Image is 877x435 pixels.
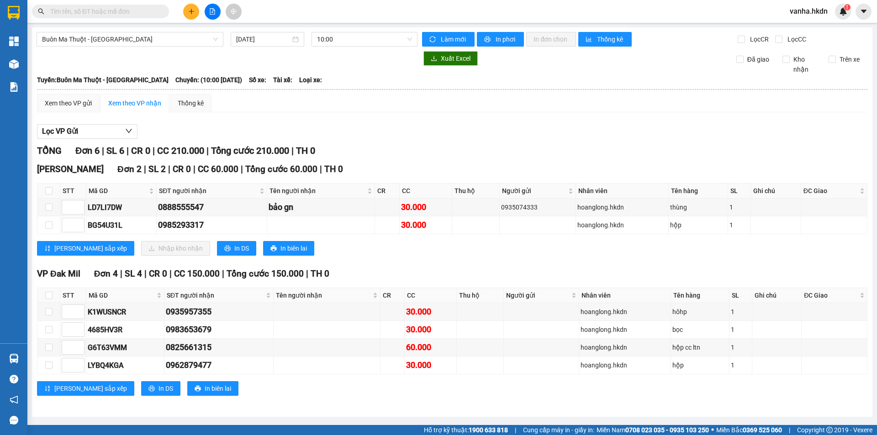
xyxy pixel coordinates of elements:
button: printerIn DS [141,381,180,396]
span: SL 4 [125,268,142,279]
div: BG54U31L [88,220,155,231]
div: hộp [672,360,728,370]
button: In đơn chọn [526,32,576,47]
th: SL [728,183,751,199]
span: Loại xe: [299,75,322,85]
div: 30.000 [401,219,450,231]
button: printerIn biên lai [263,241,314,256]
div: 1 [729,202,749,212]
div: hoanglong.hkdn [581,342,669,352]
span: sort-ascending [44,385,51,393]
span: download [431,55,437,63]
button: file-add [205,4,221,20]
span: printer [195,385,201,393]
span: sort-ascending [44,245,51,252]
span: caret-down [860,7,868,16]
button: syncLàm mới [422,32,475,47]
span: CR 0 [149,268,167,279]
span: Người gửi [506,290,570,300]
div: G6T63VMM [88,342,163,353]
span: sync [429,36,437,43]
span: In phơi [496,34,517,44]
span: [PERSON_NAME] sắp xếp [54,243,127,253]
th: SL [729,288,752,303]
button: downloadXuất Excel [423,51,478,66]
span: Trên xe [836,54,863,64]
div: 0962879477 [166,359,272,372]
th: Nhân viên [579,288,671,303]
img: icon-new-feature [839,7,847,16]
span: | [241,164,243,174]
span: notification [10,395,18,404]
th: Thu hộ [457,288,504,303]
td: 4685HV3R [86,321,164,339]
span: CR 0 [173,164,191,174]
span: printer [148,385,155,393]
div: LD7LI7DW [88,202,155,213]
div: 1 [731,307,750,317]
div: 0935957355 [166,305,272,318]
span: VP Đak Mil [37,268,80,279]
div: bảo gn [269,201,373,214]
td: 0888555547 [157,199,267,216]
button: printerIn phơi [477,32,524,47]
td: 0985293317 [157,216,267,234]
span: Lọc CR [746,34,770,44]
div: 0825661315 [166,341,272,354]
button: sort-ascending[PERSON_NAME] sắp xếp [37,381,134,396]
img: logo-vxr [8,6,20,20]
span: | [306,268,308,279]
span: Buôn Ma Thuột - Gia Nghĩa [42,32,218,46]
span: Thống kê [597,34,624,44]
span: Cung cấp máy in - giấy in: [523,425,594,435]
button: printerIn DS [217,241,256,256]
span: | [168,164,170,174]
strong: 0708 023 035 - 0935 103 250 [625,426,709,434]
th: CC [405,288,457,303]
span: Tên người nhận [269,186,365,196]
span: ĐC Giao [803,186,858,196]
td: LD7LI7DW [86,199,157,216]
b: Tuyến: Buôn Ma Thuột - [GEOGRAPHIC_DATA] [37,76,169,84]
span: Tổng cước 150.000 [227,268,304,279]
span: | [120,268,122,279]
span: Mã GD [89,186,147,196]
div: hoanglong.hkdn [581,307,669,317]
div: LYBQ4KGA [88,360,163,371]
span: | [169,268,172,279]
span: | [206,145,209,156]
td: G6T63VMM [86,339,164,356]
span: SĐT người nhận [167,290,264,300]
th: CC [400,183,452,199]
span: Đơn 4 [94,268,118,279]
span: CC 60.000 [198,164,238,174]
span: Miền Nam [597,425,709,435]
input: Tìm tên, số ĐT hoặc mã đơn [50,6,158,16]
span: Số xe: [249,75,266,85]
div: 1 [731,342,750,352]
strong: 1900 633 818 [469,426,508,434]
button: printerIn biên lai [187,381,238,396]
span: Đơn 2 [117,164,142,174]
th: CR [380,288,405,303]
span: | [291,145,294,156]
strong: 0369 525 060 [743,426,782,434]
img: warehouse-icon [9,59,19,69]
div: 30.000 [401,201,450,214]
div: 1 [731,360,750,370]
span: TỔNG [37,145,62,156]
span: [PERSON_NAME] [37,164,104,174]
td: LYBQ4KGA [86,356,164,374]
span: ĐC Giao [804,290,858,300]
div: 30.000 [406,305,455,318]
span: file-add [209,8,216,15]
div: 0935074333 [501,202,574,212]
th: Ghi chú [752,288,802,303]
span: In DS [234,243,249,253]
div: thùng [670,202,726,212]
div: 30.000 [406,323,455,336]
img: warehouse-icon [9,354,19,363]
button: plus [183,4,199,20]
div: Xem theo VP nhận [108,98,161,108]
div: Thống kê [178,98,204,108]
